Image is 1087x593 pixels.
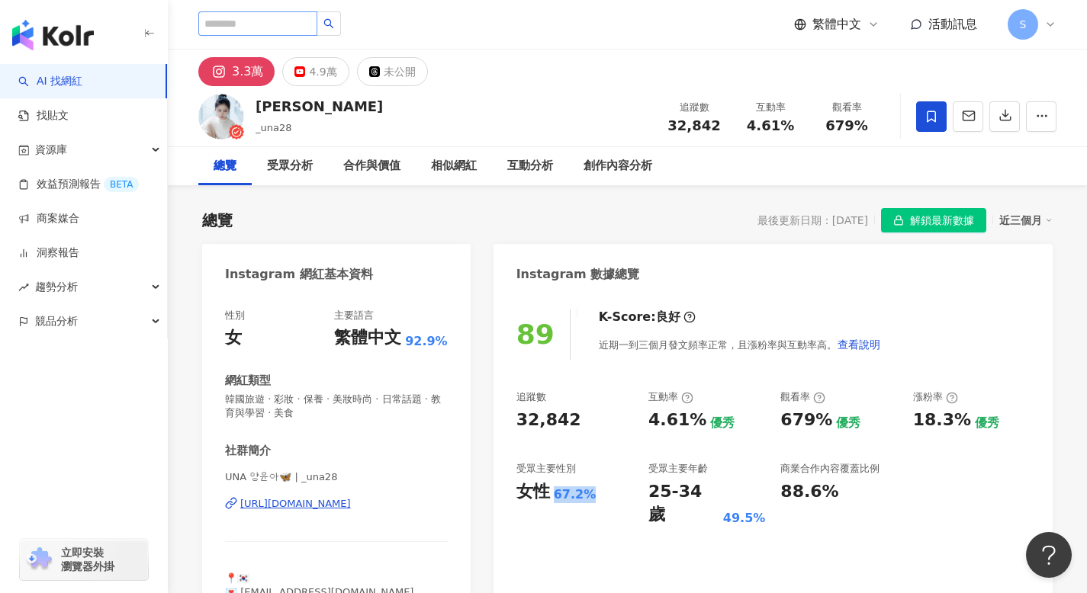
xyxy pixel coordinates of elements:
[757,214,868,226] div: 最後更新日期：[DATE]
[309,61,336,82] div: 4.9萬
[837,329,881,360] button: 查看說明
[910,209,974,233] span: 解鎖最新數據
[225,373,271,389] div: 網紅類型
[334,326,401,350] div: 繁體中文
[667,117,720,133] span: 32,842
[225,309,245,322] div: 性別
[516,480,550,504] div: 女性
[240,497,351,511] div: [URL][DOMAIN_NAME]
[214,157,236,175] div: 總覽
[267,157,313,175] div: 受眾分析
[225,443,271,459] div: 社群簡介
[202,210,233,231] div: 總覽
[648,409,706,432] div: 4.61%
[913,390,958,404] div: 漲粉率
[225,470,448,484] span: UNA 양윤아🦋 | _una28
[61,546,114,573] span: 立即安裝 瀏覽器外掛
[225,497,448,511] a: [URL][DOMAIN_NAME]
[225,393,448,420] span: 韓國旅遊 · 彩妝 · 保養 · 美妝時尚 · 日常話題 · 教育與學習 · 美食
[928,17,977,31] span: 活動訊息
[836,415,860,431] div: 優秀
[656,309,680,325] div: 良好
[225,266,373,283] div: Instagram 網紅基本資料
[18,211,79,226] a: 商案媒合
[516,266,640,283] div: Instagram 數據總覽
[747,118,794,133] span: 4.61%
[384,61,416,82] div: 未公開
[554,486,597,503] div: 67.2%
[507,157,553,175] div: 互動分析
[516,462,576,476] div: 受眾主要性別
[24,547,54,572] img: chrome extension
[818,100,876,115] div: 觀看率
[516,319,555,350] div: 89
[913,409,971,432] div: 18.3%
[516,390,546,404] div: 追蹤數
[741,100,799,115] div: 互動率
[18,74,82,89] a: searchAI 找網紅
[18,245,79,261] a: 洞察報告
[648,480,719,527] div: 25-34 歲
[665,100,723,115] div: 追蹤數
[881,208,986,232] button: 解鎖最新數據
[648,390,693,404] div: 互動率
[710,415,735,431] div: 優秀
[282,57,349,86] button: 4.9萬
[516,409,581,432] div: 32,842
[1026,532,1072,578] iframe: Help Scout Beacon - Open
[780,390,825,404] div: 觀看率
[18,108,69,123] a: 找貼文
[780,409,832,432] div: 679%
[780,480,838,504] div: 88.6%
[12,20,94,50] img: logo
[256,122,292,133] span: _una28
[256,97,383,116] div: [PERSON_NAME]
[825,118,868,133] span: 679%
[334,309,374,322] div: 主要語言
[225,326,242,350] div: 女
[584,157,652,175] div: 創作內容分析
[599,309,696,325] div: K-Score :
[599,329,881,360] div: 近期一到三個月發文頻率正常，且漲粉率與互動率高。
[780,462,880,476] div: 商業合作內容覆蓋比例
[343,157,400,175] div: 合作與價值
[18,282,29,293] span: rise
[35,270,78,304] span: 趨勢分析
[405,333,448,350] span: 92.9%
[838,338,880,351] span: 查看說明
[812,16,861,33] span: 繁體中文
[20,539,148,580] a: chrome extension立即安裝 瀏覽器外掛
[975,415,999,431] div: 優秀
[232,61,263,82] div: 3.3萬
[35,304,78,338] span: 競品分析
[357,57,428,86] button: 未公開
[648,462,708,476] div: 受眾主要年齡
[198,94,244,139] img: KOL Avatar
[35,133,67,167] span: 資源庫
[323,18,334,29] span: search
[1020,16,1027,33] span: S
[999,210,1053,230] div: 近三個月
[431,157,477,175] div: 相似網紅
[723,510,766,527] div: 49.5%
[198,57,275,86] button: 3.3萬
[18,177,139,192] a: 效益預測報告BETA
